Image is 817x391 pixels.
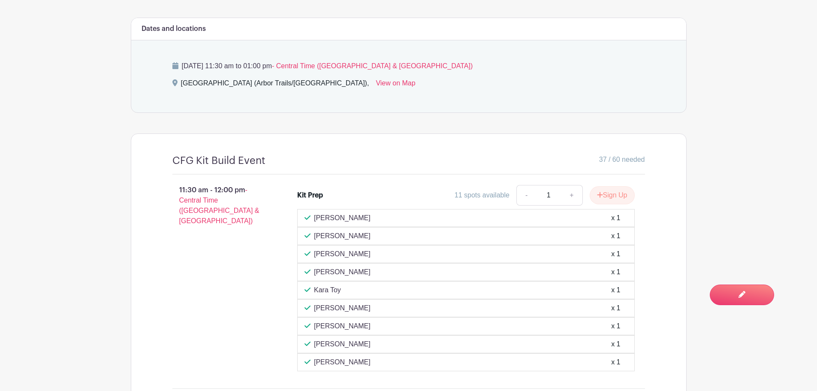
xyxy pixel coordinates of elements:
div: 11 spots available [455,190,509,200]
span: 37 / 60 needed [599,155,645,165]
p: [PERSON_NAME] [314,231,371,241]
button: Sign Up [590,186,635,204]
div: [GEOGRAPHIC_DATA] (Arbor Trails/[GEOGRAPHIC_DATA]), [181,78,369,92]
h4: CFG Kit Build Event [172,155,265,167]
div: x 1 [611,267,620,277]
div: x 1 [611,249,620,259]
h6: Dates and locations [142,25,206,33]
p: 11:30 am - 12:00 pm [159,182,284,230]
p: [PERSON_NAME] [314,303,371,313]
p: [DATE] 11:30 am to 01:00 pm [172,61,645,71]
div: x 1 [611,321,620,331]
div: x 1 [611,213,620,223]
p: [PERSON_NAME] [314,267,371,277]
a: - [516,185,536,206]
p: Kara Toy [314,285,341,295]
div: x 1 [611,339,620,349]
span: - Central Time ([GEOGRAPHIC_DATA] & [GEOGRAPHIC_DATA]) [272,62,473,70]
p: [PERSON_NAME] [314,321,371,331]
a: + [561,185,582,206]
div: x 1 [611,231,620,241]
p: [PERSON_NAME] [314,339,371,349]
p: [PERSON_NAME] [314,213,371,223]
div: Kit Prep [297,190,323,200]
div: x 1 [611,357,620,367]
div: x 1 [611,303,620,313]
a: View on Map [376,78,415,92]
span: - Central Time ([GEOGRAPHIC_DATA] & [GEOGRAPHIC_DATA]) [179,186,259,224]
div: x 1 [611,285,620,295]
p: [PERSON_NAME] [314,249,371,259]
p: [PERSON_NAME] [314,357,371,367]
